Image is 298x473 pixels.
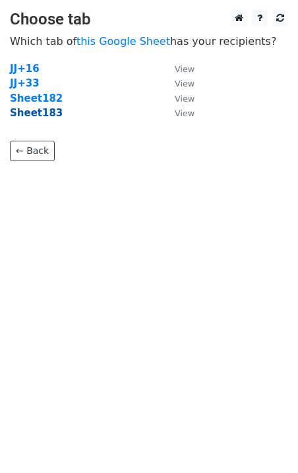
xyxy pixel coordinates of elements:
a: View [162,63,194,75]
a: Sheet182 [10,92,63,104]
a: this Google Sheet [76,35,170,48]
a: ← Back [10,141,55,161]
a: Sheet183 [10,107,63,119]
a: JJ+33 [10,77,40,89]
iframe: Chat Widget [232,410,298,473]
small: View [175,79,194,89]
a: View [162,92,194,104]
small: View [175,108,194,118]
h3: Choose tab [10,10,288,29]
small: View [175,94,194,104]
a: View [162,107,194,119]
small: View [175,64,194,74]
p: Which tab of has your recipients? [10,34,288,48]
a: View [162,77,194,89]
a: JJ+16 [10,63,40,75]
